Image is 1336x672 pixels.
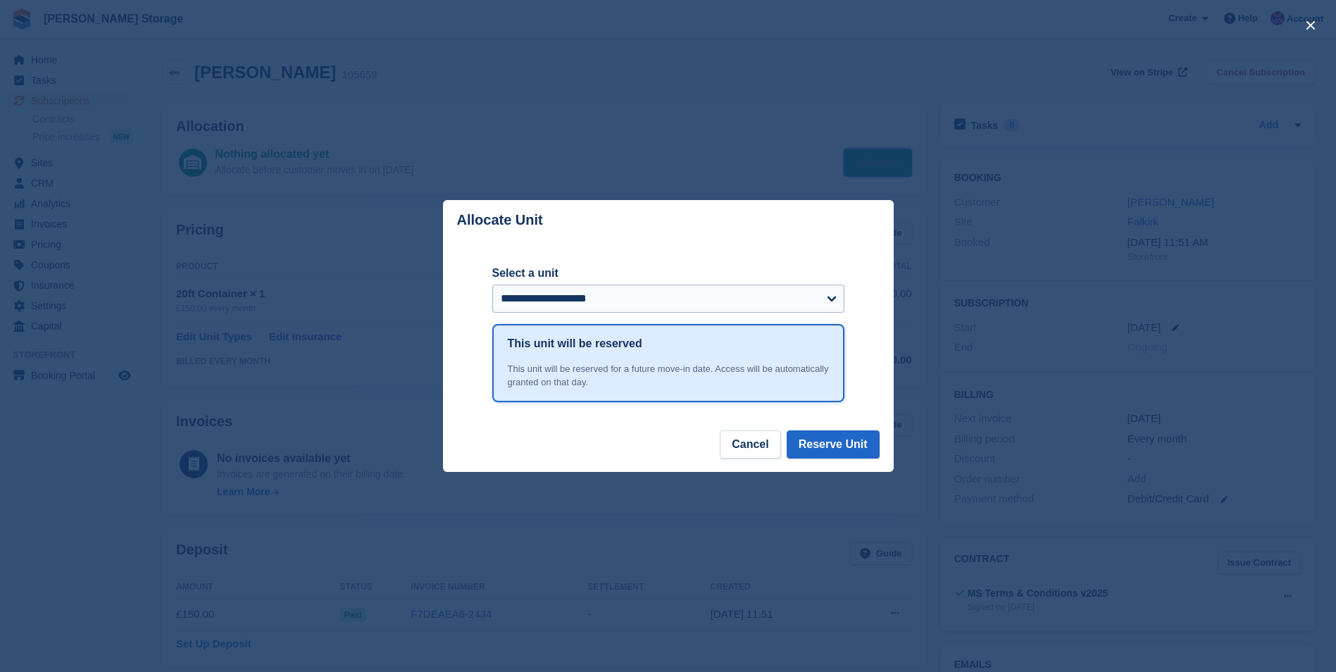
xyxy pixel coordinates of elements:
[720,430,780,459] button: Cancel
[508,362,829,390] div: This unit will be reserved for a future move-in date. Access will be automatically granted on tha...
[492,265,844,282] label: Select a unit
[787,430,880,459] button: Reserve Unit
[457,212,543,228] p: Allocate Unit
[508,335,642,352] h1: This unit will be reserved
[1299,14,1322,37] button: close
